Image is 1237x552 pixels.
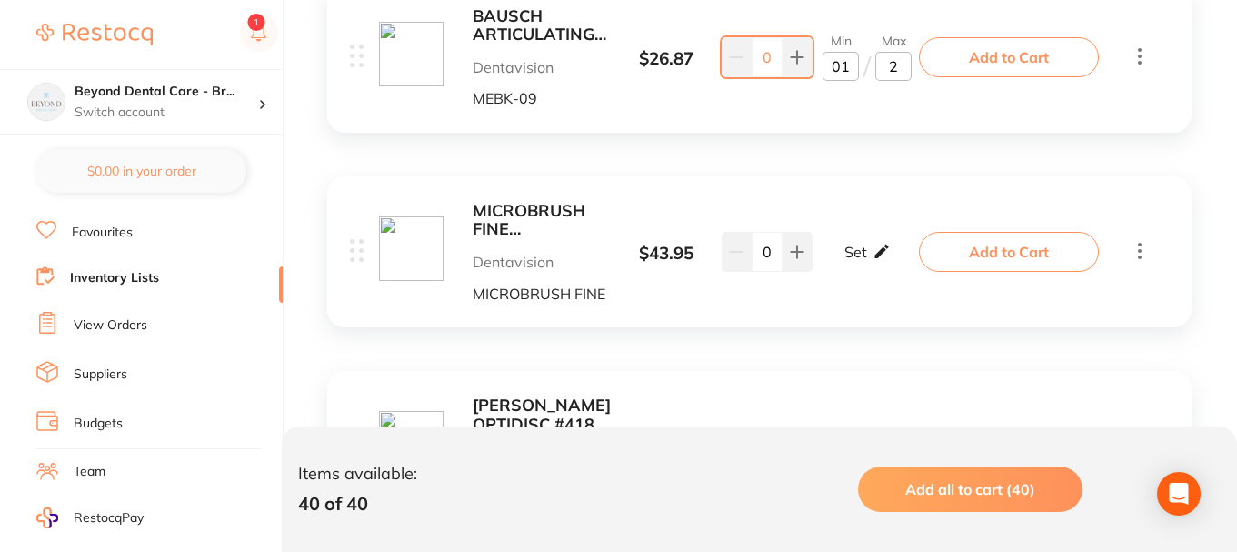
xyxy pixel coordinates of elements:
[473,286,609,302] p: MICROBRUSH FINE
[844,244,867,260] p: Set
[327,371,1192,522] div: [PERSON_NAME] OPTIDISC #4184 COARSE MEDIUM RED 12.6MM (100) Dentavision GHAW184 $65.10 Set Add to...
[919,37,1099,77] button: Add to Cart
[36,24,153,45] img: Restocq Logo
[70,269,159,287] a: Inventory Lists
[327,176,1192,327] div: MICROBRUSH FINE PINK/YELLOW 400 per box Dentavision MICROBRUSH FINE $43.95 Set Add to Cart
[74,463,105,481] a: Team
[473,396,611,434] button: [PERSON_NAME] OPTIDISC #4184 COARSE MEDIUM RED 12.6MM (100)
[72,224,133,242] a: Favourites
[74,366,127,384] a: Suppliers
[609,49,723,69] div: $ 26.87
[473,202,609,239] button: MICROBRUSH FINE PINK/YELLOW 400 per box
[473,254,609,270] p: Dentavision
[919,232,1099,272] button: Add to Cart
[28,84,65,120] img: Beyond Dental Care - Brighton
[298,465,417,484] p: Items available:
[473,7,609,45] button: BAUSCH ARTICULATING PAPER STRIPS BLUE 40u (200)
[75,83,258,101] h4: Beyond Dental Care - Brighton
[36,507,144,528] a: RestocqPay
[1157,472,1201,516] div: Open Intercom Messenger
[379,216,444,281] img: view_orders
[36,507,58,528] img: RestocqPay
[863,52,871,81] p: /
[905,480,1035,498] span: Add all to cart (40)
[74,316,147,335] a: View Orders
[36,149,246,193] button: $0.00 in your order
[379,411,444,476] img: view_orders
[858,467,1082,512] button: Add all to cart (40)
[473,59,609,75] p: Dentavision
[75,104,258,122] p: Switch account
[298,493,417,514] p: 40 of 40
[875,34,912,48] label: Max
[609,244,723,264] div: $ 43.95
[74,415,123,433] a: Budgets
[74,509,144,527] span: RestocqPay
[823,34,859,48] label: Min
[379,22,444,86] img: view_orders
[473,90,609,106] p: MEBK-09
[36,14,153,55] a: Restocq Logo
